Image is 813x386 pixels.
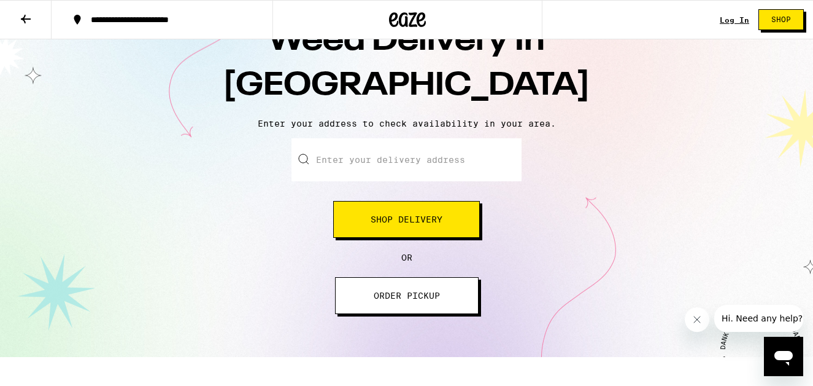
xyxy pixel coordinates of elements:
iframe: Button to launch messaging window [764,337,803,376]
a: Shop [749,9,813,30]
span: [GEOGRAPHIC_DATA] [223,70,590,102]
a: Log In [720,16,749,24]
span: Shop Delivery [371,215,442,224]
button: ORDER PICKUP [335,277,479,314]
span: OR [401,253,412,262]
button: Shop [758,9,804,30]
iframe: Message from company [714,305,803,332]
p: Enter your address to check availability in your area. [12,119,801,128]
h1: Weed Delivery In [192,19,622,109]
span: ORDER PICKUP [374,291,440,300]
input: Enter your delivery address [291,138,522,181]
span: Shop [771,16,791,23]
button: Shop Delivery [333,201,480,238]
iframe: Close message [685,307,709,332]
